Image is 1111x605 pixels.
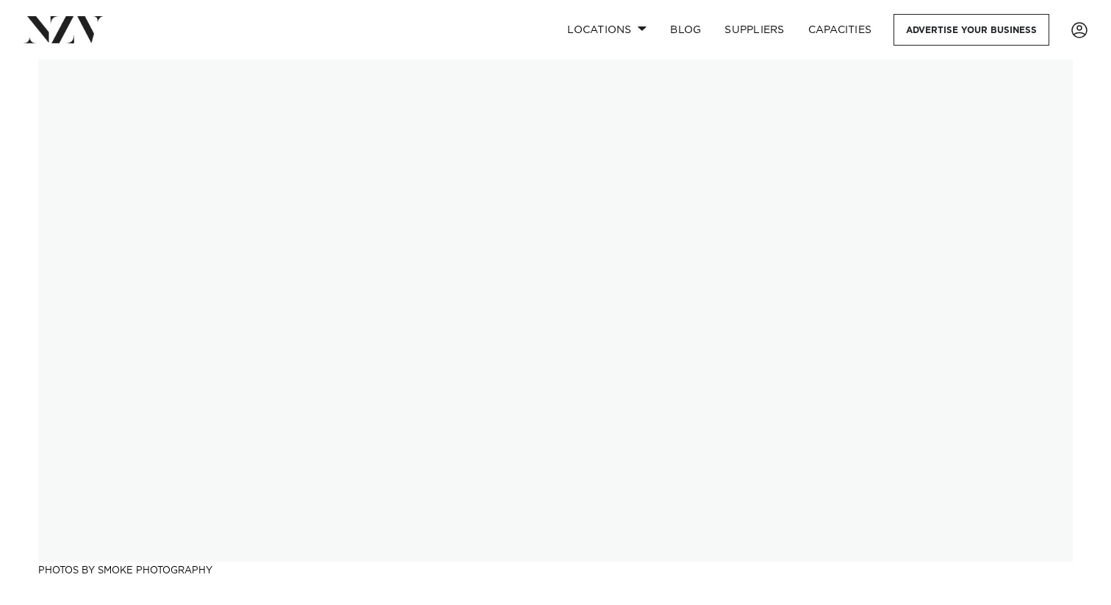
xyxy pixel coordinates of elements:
[894,14,1049,46] a: Advertise your business
[38,566,212,576] a: Photos by Smoke Photography
[24,16,104,43] img: nzv-logo.png
[713,14,796,46] a: SUPPLIERS
[658,14,713,46] a: BLOG
[555,14,658,46] a: Locations
[797,14,884,46] a: Capacities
